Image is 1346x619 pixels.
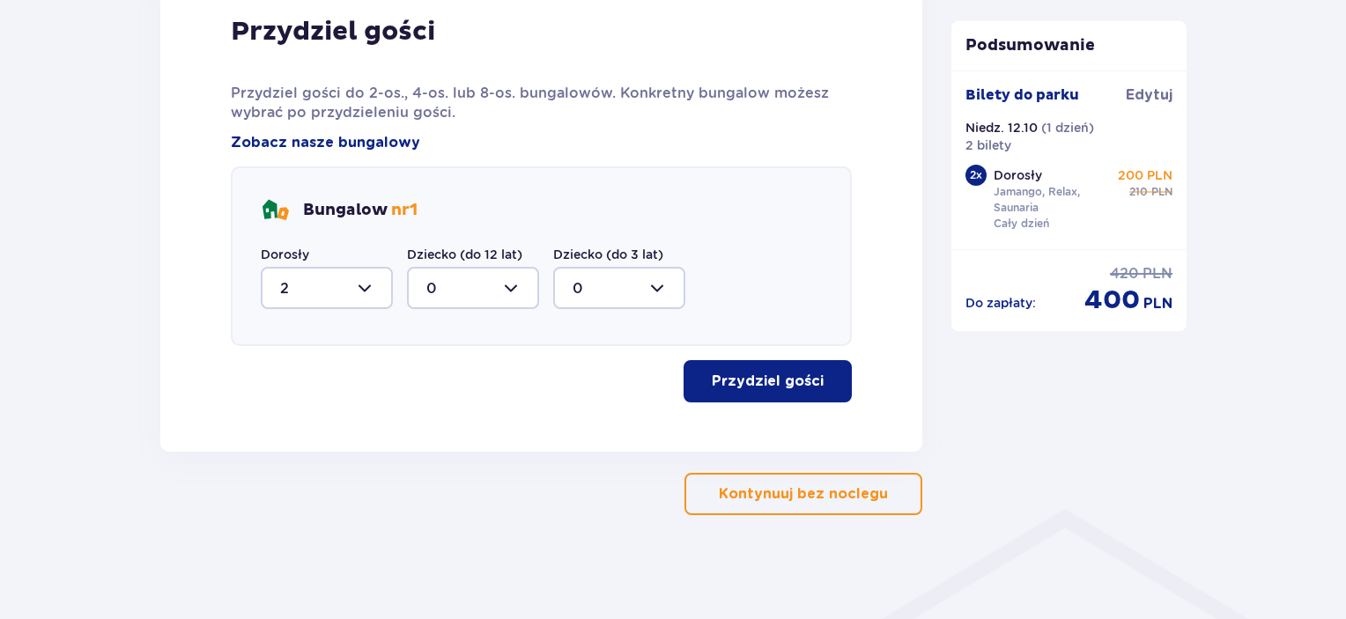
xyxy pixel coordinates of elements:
[994,166,1042,184] p: Dorosły
[407,246,522,263] label: Dziecko (do 12 lat)
[1129,184,1148,200] span: 210
[684,473,922,515] button: Kontynuuj bez noclegu
[951,35,1187,56] p: Podsumowanie
[1143,264,1172,284] span: PLN
[719,484,888,504] p: Kontynuuj bez noclegu
[553,246,663,263] label: Dziecko (do 3 lat)
[965,136,1011,154] p: 2 bilety
[231,15,435,48] p: Przydziel gości
[1041,119,1094,136] p: ( 1 dzień )
[1126,85,1172,105] span: Edytuj
[712,372,824,391] p: Przydziel gości
[965,294,1036,312] p: Do zapłaty :
[965,119,1038,136] p: Niedz. 12.10
[1143,294,1172,313] span: PLN
[231,133,420,152] a: Zobacz nasze bungalowy
[965,165,987,186] div: 2 x
[1118,166,1172,184] p: 200 PLN
[391,200,418,220] span: nr 1
[261,246,309,263] label: Dorosły
[684,360,852,402] button: Przydziel gości
[1151,184,1172,200] span: PLN
[303,200,418,221] p: Bungalow
[965,85,1079,105] p: Bilety do parku
[261,196,289,225] img: bungalows Icon
[994,184,1115,216] p: Jamango, Relax, Saunaria
[231,84,852,122] p: Przydziel gości do 2-os., 4-os. lub 8-os. bungalowów. Konkretny bungalow możesz wybrać po przydzi...
[1084,284,1140,317] span: 400
[1110,264,1139,284] span: 420
[994,216,1049,232] p: Cały dzień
